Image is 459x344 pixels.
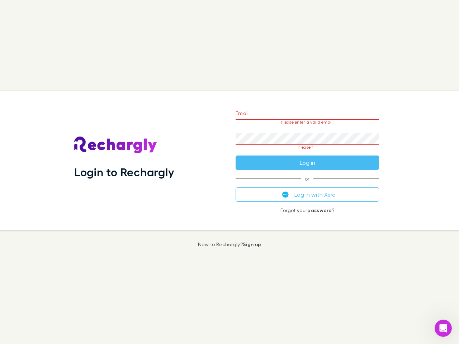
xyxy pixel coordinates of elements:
[236,207,379,213] p: Forgot your ?
[236,120,379,125] p: Please enter a valid email.
[282,191,289,198] img: Xero's logo
[243,241,261,247] a: Sign up
[198,242,261,247] p: New to Rechargly?
[236,156,379,170] button: Log in
[74,137,157,154] img: Rechargly's Logo
[236,187,379,202] button: Log in with Xero
[74,165,174,179] h1: Login to Rechargly
[307,207,332,213] a: password
[236,145,379,150] p: Please fill
[435,320,452,337] iframe: Intercom live chat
